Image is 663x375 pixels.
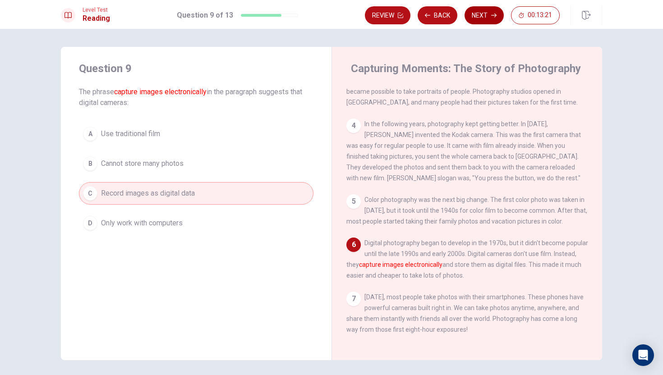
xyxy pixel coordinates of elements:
button: BCannot store many photos [79,152,313,175]
span: In the following years, photography kept getting better. In [DATE], [PERSON_NAME] invented the Ko... [346,120,581,182]
span: Record images as digital data [101,188,195,199]
span: [DATE], most people take photos with their smartphones. These phones have powerful cameras built ... [346,293,584,333]
div: 4 [346,119,361,133]
font: capture images electronically [114,87,207,96]
font: capture images electronically [359,261,442,268]
span: Use traditional film [101,128,160,139]
div: B [83,156,97,171]
button: AUse traditional film [79,123,313,145]
div: C [83,186,97,201]
h1: Reading [83,13,110,24]
button: Review [365,6,410,24]
span: Cannot store many photos [101,158,184,169]
h1: Question 9 of 13 [177,10,233,21]
div: 6 [346,238,361,252]
button: Back [418,6,457,24]
span: Only work with computers [101,218,183,229]
button: Next [465,6,504,24]
div: A [83,127,97,141]
button: CRecord images as digital data [79,182,313,205]
span: Color photography was the next big change. The first color photo was taken in [DATE], but it took... [346,196,587,225]
span: Digital photography began to develop in the 1970s, but it didn't become popular until the late 19... [346,239,588,279]
span: 00:13:21 [528,12,552,19]
div: D [83,216,97,230]
button: 00:13:21 [511,6,560,24]
div: Open Intercom Messenger [632,344,654,366]
div: 7 [346,292,361,306]
span: Level Test [83,7,110,13]
h4: Question 9 [79,61,313,76]
span: The phrase in the paragraph suggests that digital cameras: [79,87,313,108]
div: 5 [346,194,361,209]
h4: Capturing Moments: The Story of Photography [351,61,581,76]
button: DOnly work with computers [79,212,313,234]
